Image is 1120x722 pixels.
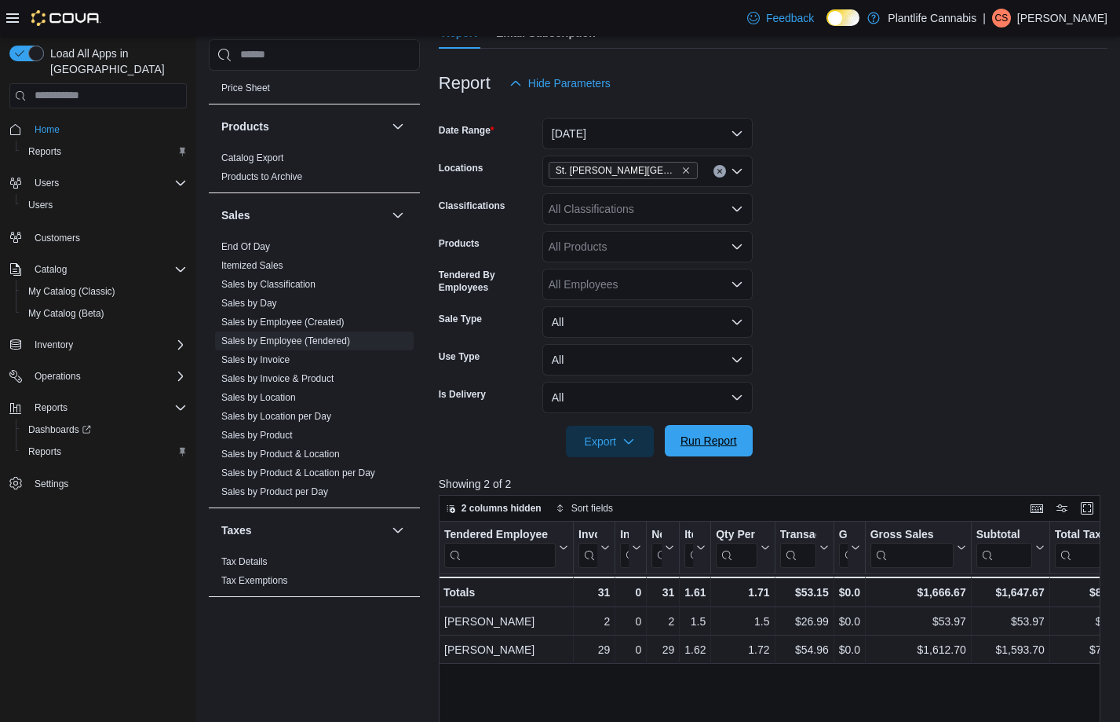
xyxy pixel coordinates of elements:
[209,552,420,596] div: Taxes
[1053,499,1071,518] button: Display options
[28,474,187,493] span: Settings
[221,170,302,183] span: Products to Archive
[221,354,290,365] a: Sales by Invoice
[440,499,548,518] button: 2 columns hidden
[779,528,815,543] div: Transaction Average
[28,145,61,158] span: Reports
[389,206,407,225] button: Sales
[209,79,420,104] div: Pricing
[444,528,556,568] div: Tendered Employee
[1017,9,1107,27] p: [PERSON_NAME]
[221,278,316,291] span: Sales by Classification
[221,429,293,442] span: Sales by Product
[684,528,706,568] button: Items Per Transaction
[221,82,270,94] span: Price Sheet
[716,528,757,568] div: Qty Per Transaction
[444,528,568,568] button: Tendered Employee
[1054,528,1110,543] div: Total Tax
[35,263,67,276] span: Catalog
[221,448,340,460] span: Sales by Product & Location
[578,528,597,568] div: Invoices Sold
[444,612,568,631] div: [PERSON_NAME]
[221,392,296,403] a: Sales by Location
[221,555,268,568] span: Tax Details
[44,46,187,77] span: Load All Apps in [GEOGRAPHIC_DATA]
[221,279,316,290] a: Sales by Classification
[651,528,674,568] button: Net Sold
[1027,499,1046,518] button: Keyboard shortcuts
[35,123,60,136] span: Home
[28,423,91,436] span: Dashboards
[389,117,407,136] button: Products
[578,528,597,543] div: Invoices Sold
[838,528,847,543] div: Gift Cards
[439,350,480,363] label: Use Type
[651,528,662,543] div: Net Sold
[221,240,270,253] span: End Of Day
[731,278,743,291] button: Open list of options
[976,528,1031,543] div: Subtotal
[839,640,860,659] div: $0.00
[3,334,193,356] button: Inventory
[221,372,334,385] span: Sales by Invoice & Product
[461,502,542,515] span: 2 columns hidden
[221,373,334,384] a: Sales by Invoice & Product
[826,9,859,26] input: Dark Mode
[620,612,641,631] div: 0
[22,304,187,323] span: My Catalog (Beta)
[28,335,79,354] button: Inventory
[528,75,611,91] span: Hide Parameters
[444,640,568,659] div: [PERSON_NAME]
[578,528,610,568] button: Invoices Sold
[28,174,65,192] button: Users
[578,583,610,602] div: 31
[221,259,283,272] span: Itemized Sales
[651,612,674,631] div: 2
[566,426,654,457] button: Export
[838,528,859,568] button: Gift Cards
[556,163,678,178] span: St. [PERSON_NAME][GEOGRAPHIC_DATA]
[221,575,288,586] a: Tax Exemptions
[221,260,283,271] a: Itemized Sales
[28,174,187,192] span: Users
[571,502,613,515] span: Sort fields
[221,410,331,423] span: Sales by Location per Day
[22,196,187,214] span: Users
[976,583,1044,602] div: $1,647.67
[221,449,340,460] a: Sales by Product & Location
[716,612,769,631] div: 1.5
[542,344,753,376] button: All
[838,583,859,602] div: $0.00
[870,612,966,631] div: $53.97
[22,304,111,323] a: My Catalog (Beta)
[22,442,187,461] span: Reports
[28,229,86,247] a: Customers
[35,339,73,351] span: Inventory
[22,442,67,461] a: Reports
[35,401,67,414] span: Reports
[22,282,122,301] a: My Catalog (Classic)
[221,119,385,134] button: Products
[716,528,769,568] button: Qty Per Transaction
[221,298,277,309] a: Sales by Day
[16,194,193,216] button: Users
[28,445,61,458] span: Reports
[716,583,769,602] div: 1.71
[22,282,187,301] span: My Catalog (Classic)
[35,478,68,490] span: Settings
[221,430,293,441] a: Sales by Product
[741,2,820,34] a: Feedback
[28,367,187,386] span: Operations
[221,354,290,366] span: Sales by Invoice
[3,172,193,194] button: Users
[839,612,860,631] div: $0.00
[1078,499,1096,518] button: Enter fullscreen
[779,612,828,631] div: $26.99
[28,307,104,320] span: My Catalog (Beta)
[9,112,187,536] nav: Complex example
[221,522,385,538] button: Taxes
[22,142,67,161] a: Reports
[35,177,59,189] span: Users
[1054,528,1110,568] div: Total Tax
[389,521,407,540] button: Taxes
